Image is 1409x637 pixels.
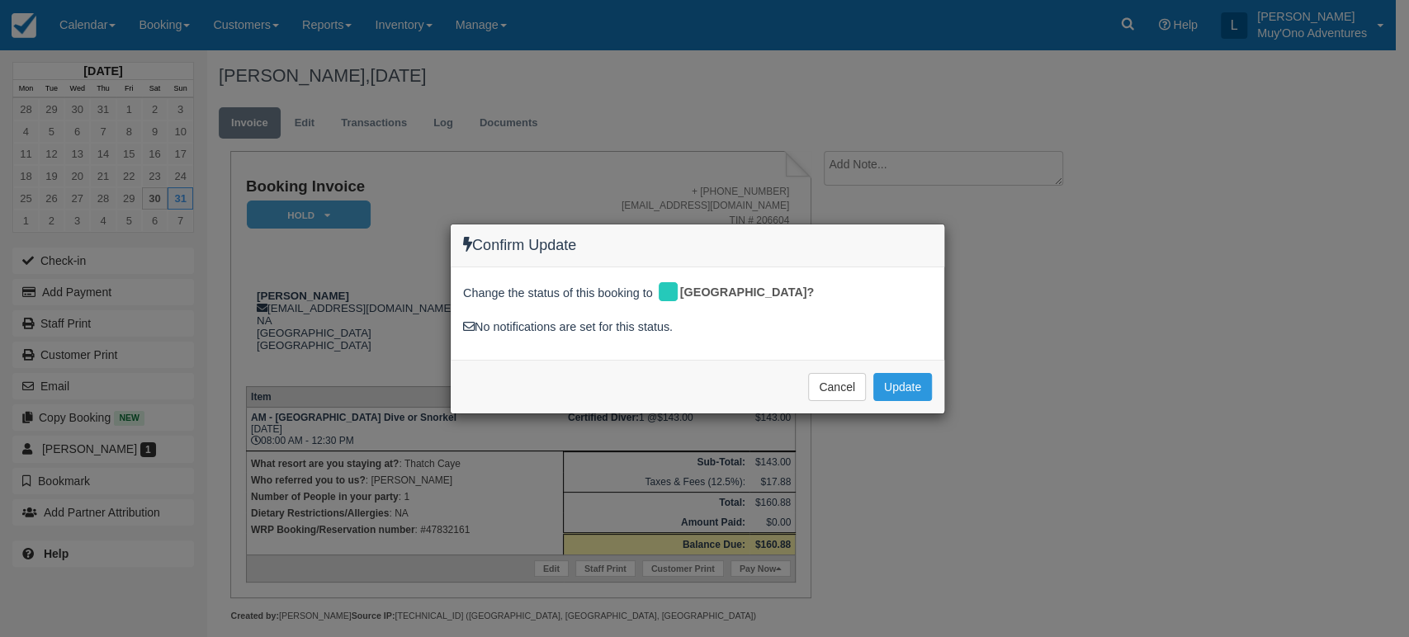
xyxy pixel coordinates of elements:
[463,285,653,306] span: Change the status of this booking to
[463,237,932,254] h4: Confirm Update
[656,280,826,306] div: [GEOGRAPHIC_DATA]?
[873,373,932,401] button: Update
[463,318,932,336] div: No notifications are set for this status.
[808,373,866,401] button: Cancel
